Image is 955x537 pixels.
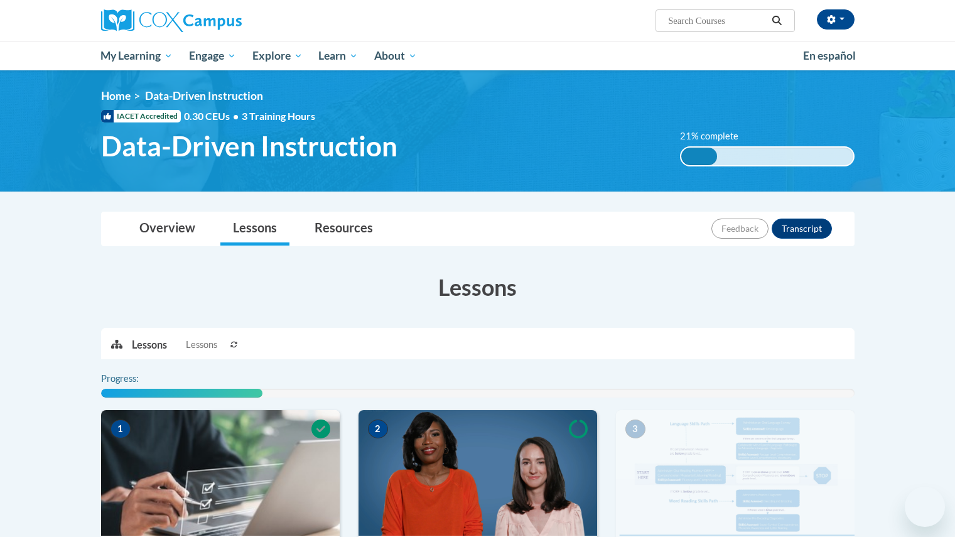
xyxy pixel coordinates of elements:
div: Main menu [82,41,873,70]
label: 21% complete [680,129,752,143]
span: Explore [252,48,303,63]
p: Lessons [132,338,167,352]
h3: Lessons [101,271,855,303]
span: IACET Accredited [101,110,181,122]
span: Engage [189,48,236,63]
img: Course Image [359,410,597,536]
span: 1 [111,420,131,438]
a: Explore [244,41,311,70]
a: Overview [127,212,208,246]
button: Feedback [711,219,769,239]
a: About [366,41,425,70]
a: Learn [310,41,366,70]
span: 0.30 CEUs [184,109,242,123]
span: Data-Driven Instruction [101,129,397,163]
a: My Learning [93,41,181,70]
button: Search [767,13,786,28]
img: Cox Campus [101,9,242,32]
span: • [233,110,239,122]
span: Lessons [186,338,217,352]
img: Course Image [616,410,855,536]
button: Transcript [772,219,832,239]
span: About [374,48,417,63]
a: En español [795,43,864,69]
a: Engage [181,41,244,70]
span: 2 [368,420,388,438]
span: Data-Driven Instruction [145,89,263,102]
span: 3 Training Hours [242,110,315,122]
span: 3 [625,420,645,438]
a: Lessons [220,212,289,246]
input: Search Courses [667,13,767,28]
a: Resources [302,212,386,246]
span: My Learning [100,48,173,63]
a: Home [101,89,131,102]
div: 21% complete [681,148,717,165]
a: Cox Campus [101,9,340,32]
img: Course Image [101,410,340,536]
iframe: Button to launch messaging window [905,487,945,527]
span: Learn [318,48,358,63]
label: Progress: [101,372,173,386]
button: Account Settings [817,9,855,30]
span: En español [803,49,856,62]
